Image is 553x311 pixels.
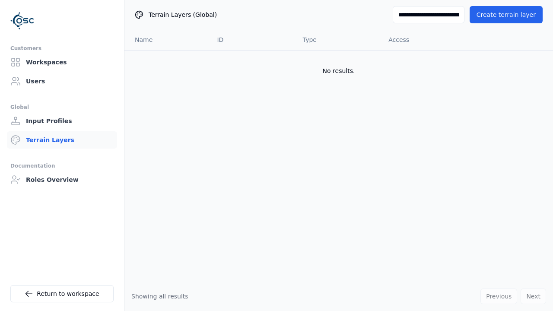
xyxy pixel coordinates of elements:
div: Customers [10,43,114,54]
a: Workspaces [7,54,117,71]
div: Documentation [10,161,114,171]
img: Logo [10,9,35,33]
span: Terrain Layers (Global) [149,10,217,19]
a: Return to workspace [10,285,114,302]
a: Input Profiles [7,112,117,130]
th: ID [210,29,296,50]
th: Access [381,29,467,50]
div: Global [10,102,114,112]
a: Users [7,73,117,90]
td: No results. [124,50,553,92]
th: Type [296,29,381,50]
span: Showing all results [131,293,188,300]
th: Name [124,29,210,50]
a: Roles Overview [7,171,117,188]
a: Terrain Layers [7,131,117,149]
button: Create terrain layer [470,6,543,23]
